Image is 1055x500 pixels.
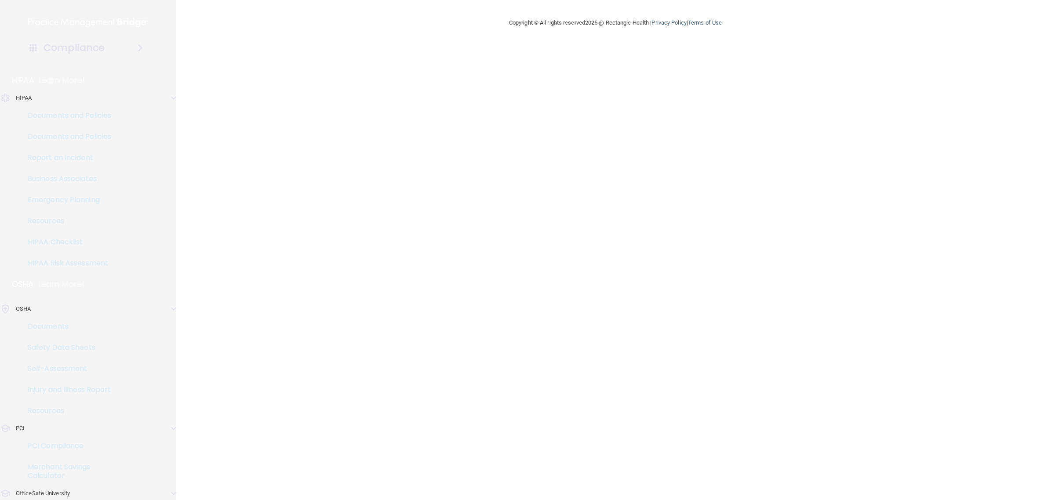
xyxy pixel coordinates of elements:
img: PMB logo [28,14,148,31]
p: Documents and Policies [6,132,126,141]
p: Emergency Planning [6,196,126,204]
p: Learn More! [38,279,85,290]
p: HIPAA Checklist [6,238,126,246]
p: Resources [6,406,126,415]
p: Safety Data Sheets [6,343,126,352]
a: Privacy Policy [651,19,686,26]
p: PCI [16,423,25,434]
p: Report an Incident [6,153,126,162]
p: OfficeSafe University [16,488,70,499]
p: Documents and Policies [6,111,126,120]
p: PCI Compliance [6,442,126,450]
p: HIPAA [12,75,34,86]
p: OSHA [12,279,34,290]
p: Business Associates [6,174,126,183]
p: HIPAA [16,93,32,103]
h4: Compliance [44,42,105,54]
p: Documents [6,322,126,331]
p: OSHA [16,304,31,314]
p: Learn More! [39,75,85,86]
p: Resources [6,217,126,225]
p: Self-Assessment [6,364,126,373]
p: Merchant Savings Calculator [6,463,126,480]
div: Copyright © All rights reserved 2025 @ Rectangle Health | | [455,9,776,37]
a: Terms of Use [688,19,722,26]
p: HIPAA Risk Assessment [6,259,126,268]
p: Injury and Illness Report [6,385,126,394]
